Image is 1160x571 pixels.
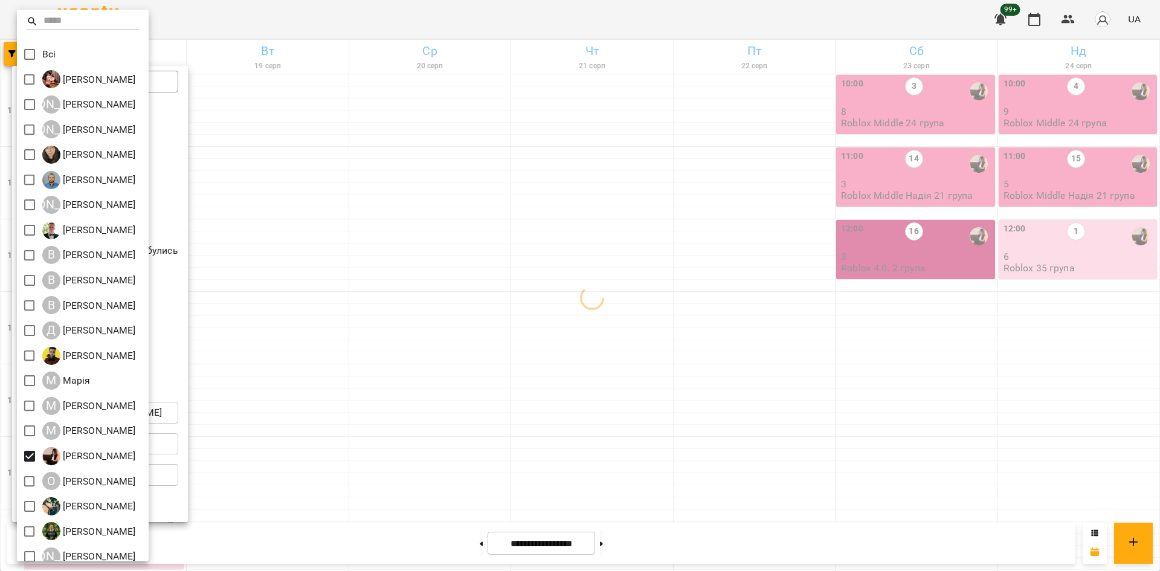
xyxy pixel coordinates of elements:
a: Д [PERSON_NAME] [42,347,136,365]
p: [PERSON_NAME] [60,198,136,212]
div: [PERSON_NAME] [42,120,60,138]
a: О [PERSON_NAME] [42,497,136,515]
div: В [42,296,60,314]
img: Р [42,522,60,540]
a: М Марія [42,372,91,390]
div: М [42,422,60,440]
div: В [42,246,60,264]
a: М [PERSON_NAME] [42,422,136,440]
a: [PERSON_NAME] [PERSON_NAME] [42,547,136,566]
div: Антон Костюк [42,171,136,189]
img: О [42,497,60,515]
a: В [PERSON_NAME] [42,296,136,314]
div: М [42,397,60,415]
p: [PERSON_NAME] [60,298,136,313]
a: В [PERSON_NAME] [42,221,136,239]
img: Д [42,347,60,365]
a: [PERSON_NAME] [PERSON_NAME] [42,196,136,214]
p: [PERSON_NAME] [60,499,136,514]
div: Володимир Ярошинський [42,271,136,289]
div: Ілля Петруша [42,70,136,88]
p: [PERSON_NAME] [60,524,136,539]
div: Роман Ованенко [42,522,136,540]
p: [PERSON_NAME] [60,97,136,112]
div: Аліна Москаленко [42,120,136,138]
p: [PERSON_NAME] [60,549,136,564]
p: [PERSON_NAME] [60,223,136,237]
p: [PERSON_NAME] [60,474,136,489]
div: Артем Кот [42,196,136,214]
p: [PERSON_NAME] [60,449,136,463]
a: А [PERSON_NAME] [42,146,136,164]
div: Оксана Кочанова [42,472,136,490]
a: [PERSON_NAME] [PERSON_NAME] [42,95,136,114]
div: Ольга Мизюк [42,497,136,515]
p: [PERSON_NAME] [60,399,136,413]
a: В [PERSON_NAME] [42,246,136,264]
p: [PERSON_NAME] [60,273,136,288]
img: Н [42,447,60,465]
div: Анастасія Герус [42,146,136,164]
div: О [42,472,60,490]
div: В [42,271,60,289]
div: Денис Пущало [42,347,136,365]
div: Вадим Моргун [42,221,136,239]
img: В [42,221,60,239]
div: [PERSON_NAME] [42,95,60,114]
p: Марія [60,373,91,388]
p: [PERSON_NAME] [60,123,136,137]
div: Віталій Кадуха [42,296,136,314]
a: [PERSON_NAME] [PERSON_NAME] [42,120,136,138]
a: Н [PERSON_NAME] [42,447,136,465]
p: [PERSON_NAME] [60,424,136,438]
a: А [PERSON_NAME] [42,171,136,189]
div: Надія Шрай [42,447,136,465]
p: Всі [42,47,56,62]
a: І [PERSON_NAME] [42,70,136,88]
p: [PERSON_NAME] [60,147,136,162]
img: І [42,70,60,88]
a: Д [PERSON_NAME] [42,321,136,340]
a: М [PERSON_NAME] [42,397,136,415]
div: М [42,372,60,390]
p: [PERSON_NAME] [60,173,136,187]
p: [PERSON_NAME] [60,248,136,262]
div: [PERSON_NAME] [42,196,60,214]
div: Владислав Границький [42,246,136,264]
div: Юрій Шпак [42,547,136,566]
div: [PERSON_NAME] [42,547,60,566]
div: Денис Замрій [42,321,136,340]
div: Михайло Поліщук [42,422,136,440]
div: Марія [42,372,91,390]
p: [PERSON_NAME] [60,323,136,338]
img: А [42,146,60,164]
a: О [PERSON_NAME] [42,472,136,490]
a: Р [PERSON_NAME] [42,522,136,540]
p: [PERSON_NAME] [60,73,136,87]
div: Д [42,321,60,340]
img: А [42,171,60,189]
a: В [PERSON_NAME] [42,271,136,289]
p: [PERSON_NAME] [60,349,136,363]
div: Альберт Волков [42,95,136,114]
